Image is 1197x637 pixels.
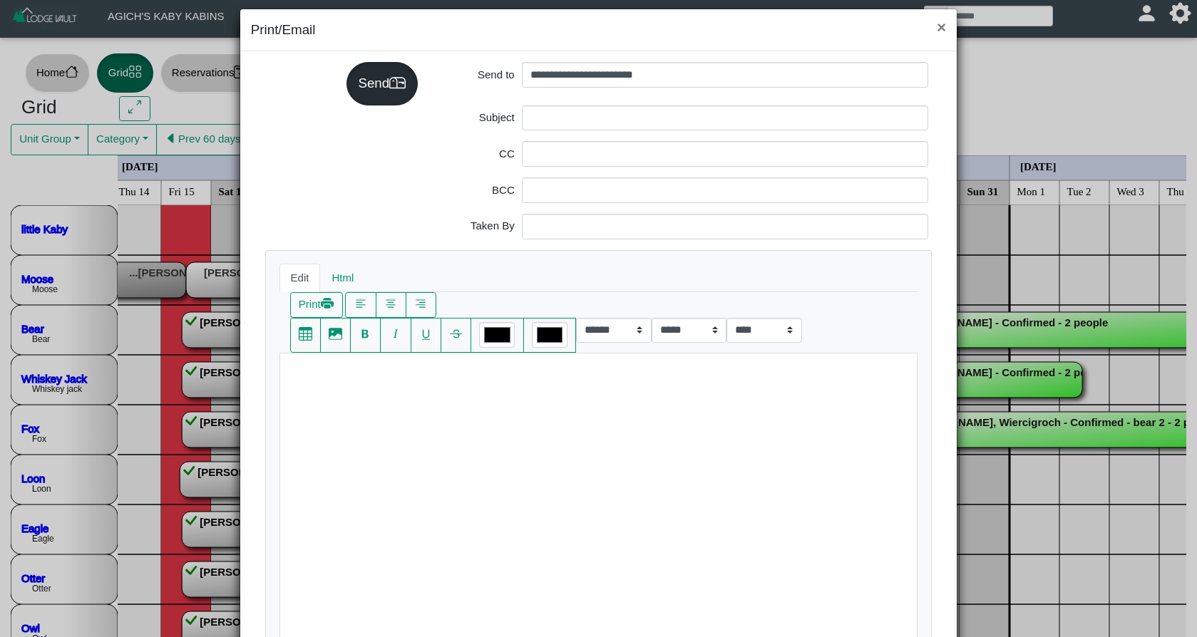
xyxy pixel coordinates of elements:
a: Edit [279,264,321,292]
button: type italic [380,318,411,353]
a: Html [320,264,365,292]
button: image fill [320,318,351,353]
button: Close [926,9,957,47]
svg: text right [414,297,428,311]
button: type bold [350,318,381,353]
label: Send to [436,62,518,88]
label: Subject [436,105,518,131]
button: type strikethrough [441,318,471,353]
button: text center [376,292,406,318]
svg: text left [354,297,368,311]
button: text left [345,292,376,318]
svg: printer fill [321,297,334,311]
button: text right [406,292,436,318]
button: type underline [411,318,441,353]
button: Sendmailbox [346,62,417,105]
label: Taken By [436,214,518,239]
svg: mailbox [389,74,406,90]
h5: Print/Email [251,20,316,40]
label: BCC [436,177,518,203]
label: CC [436,141,518,167]
svg: type strikethrough [449,327,463,341]
svg: table [299,327,312,341]
svg: type underline [419,327,433,341]
svg: type bold [359,327,372,341]
svg: image fill [329,327,342,341]
button: table [290,318,321,353]
button: Printprinter fill [290,292,343,318]
svg: text center [384,297,398,311]
svg: type italic [389,327,403,341]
